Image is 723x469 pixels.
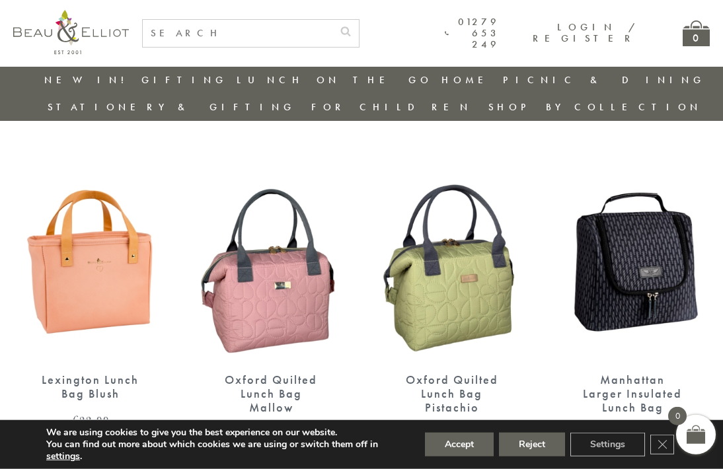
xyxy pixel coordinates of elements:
a: Lunch On The Go [237,73,432,87]
input: SEARCH [143,20,332,47]
a: Picnic & Dining [503,73,705,87]
a: New in! [44,73,133,87]
a: Manhattan Larger Lunch Bag Manhattan Larger Insulated Lunch Bag £19.99 [556,161,710,440]
a: Gifting [141,73,227,87]
a: 01279 653 249 [445,17,500,51]
span: £ [71,412,79,428]
a: Oxford quilted lunch bag pistachio Oxford Quilted Lunch Bag Pistachio £19.99 [375,161,529,440]
a: Shop by collection [488,100,702,114]
a: Oxford quilted lunch bag mallow Oxford Quilted Lunch Bag Mallow £19.99 [194,161,349,440]
button: Reject [499,433,565,456]
div: Lexington Lunch Bag Blush [36,373,145,400]
button: Accept [425,433,494,456]
button: settings [46,451,80,462]
p: We are using cookies to give you the best experience on our website. [46,427,400,439]
p: You can find out more about which cookies we are using or switch them off in . [46,439,400,462]
img: logo [13,10,129,54]
a: Login / Register [533,20,636,45]
div: Oxford Quilted Lunch Bag Mallow [217,373,326,414]
img: Lexington lunch bag blush [13,161,168,360]
button: Settings [570,433,645,456]
a: Home [441,73,494,87]
img: Oxford quilted lunch bag mallow [194,161,349,360]
bdi: 22.99 [71,412,110,428]
img: Oxford quilted lunch bag pistachio [375,161,529,360]
a: For Children [311,100,472,114]
button: Close GDPR Cookie Banner [650,435,674,454]
a: Stationery & Gifting [48,100,295,114]
a: Lexington lunch bag blush Lexington Lunch Bag Blush £22.99 [13,161,168,426]
img: Manhattan Larger Lunch Bag [556,161,710,360]
a: 0 [683,20,710,46]
div: Manhattan Larger Insulated Lunch Bag [579,373,687,414]
div: Oxford Quilted Lunch Bag Pistachio [398,373,506,414]
span: 0 [668,407,687,425]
